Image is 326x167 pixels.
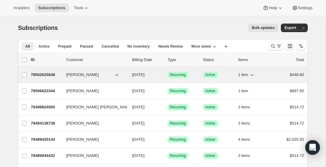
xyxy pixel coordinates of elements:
[66,120,99,126] span: [PERSON_NAME]
[25,44,30,49] span: All
[132,72,145,77] span: [DATE]
[58,44,71,49] span: Prepaid
[10,4,33,12] button: Analytics
[102,44,119,49] span: Cancelled
[31,119,304,128] div: 78494138736[PERSON_NAME][DATE]SuccessRecurringSuccessActive3 items$514.72
[66,57,127,63] p: Customer
[205,89,215,93] span: Active
[127,44,150,49] span: No inventory
[281,24,300,32] button: Export
[170,72,186,77] span: Recurring
[290,153,304,158] span: $514.72
[290,105,304,109] span: $514.72
[205,121,215,126] span: Active
[238,57,269,63] div: Items
[18,24,58,31] span: Subscriptions
[66,72,99,78] span: [PERSON_NAME]
[63,118,124,128] button: [PERSON_NAME]
[238,103,257,111] button: 3 items
[205,137,215,142] span: Active
[170,105,186,110] span: Recurring
[132,153,145,158] span: [DATE]
[132,57,163,63] p: Billing Date
[38,44,49,49] span: Active
[63,151,124,161] button: [PERSON_NAME]
[170,121,186,126] span: Recurring
[31,103,304,111] div: 78498824560[PERSON_NAME] [PERSON_NAME][DATE]SuccessRecurringSuccessActive3 items$514.72
[34,4,69,12] button: Subscriptions
[290,89,304,93] span: $897.60
[288,4,316,12] button: Settings
[31,87,304,95] div: 78506623344[PERSON_NAME][DATE]SuccessRecurringSuccessActive1 item$897.60
[63,70,124,80] button: [PERSON_NAME]
[132,105,145,109] span: [DATE]
[31,120,61,126] p: 78494138736
[238,71,255,79] button: 1 item
[286,42,294,50] button: Customize table column order and visibility
[170,137,186,142] span: Recurring
[66,88,99,94] span: [PERSON_NAME]
[205,105,215,110] span: Active
[188,42,220,51] button: More views
[297,42,305,50] button: Sort the results
[238,121,250,126] span: 3 items
[80,44,93,49] span: Paused
[269,42,283,50] button: Search and filter results
[132,89,145,93] span: [DATE]
[238,105,250,110] span: 3 items
[269,5,277,10] span: Help
[31,88,61,94] p: 78506623344
[13,5,30,10] span: Analytics
[31,153,61,159] p: 78489944432
[132,137,145,142] span: [DATE]
[298,5,313,10] span: Settings
[205,153,215,158] span: Active
[170,89,186,93] span: Recurring
[31,135,304,144] div: 78489420144[PERSON_NAME][DATE]SuccessRecurringSuccessActive4 items$2,025.92
[305,140,320,155] div: Open Intercom Messenger
[66,153,99,159] span: [PERSON_NAME]
[286,137,304,142] span: $2,025.92
[74,5,83,10] span: Tools
[252,25,275,30] span: Bulk updates
[70,4,93,12] button: Tools
[238,151,257,160] button: 3 items
[238,135,257,144] button: 4 items
[290,121,304,125] span: $514.72
[31,72,61,78] p: 78502625648
[31,151,304,160] div: 78489944432[PERSON_NAME][DATE]SuccessRecurringSuccessActive3 items$514.72
[31,71,304,79] div: 78502625648[PERSON_NAME][DATE]SuccessRecurringSuccessActive1 item$448.80
[238,137,250,142] span: 4 items
[31,136,61,143] p: 78489420144
[31,104,61,110] p: 78498824560
[158,44,183,49] span: Needs Review
[63,102,124,112] button: [PERSON_NAME] [PERSON_NAME]
[63,135,124,144] button: [PERSON_NAME]
[66,136,99,143] span: [PERSON_NAME]
[238,89,248,93] span: 1 item
[31,57,304,63] div: IDCustomerBilling DateTypeStatusItemsTotal
[66,104,132,110] span: [PERSON_NAME] [PERSON_NAME]
[238,72,248,77] span: 1 item
[170,153,186,158] span: Recurring
[31,57,61,63] p: ID
[205,72,215,77] span: Active
[132,121,145,125] span: [DATE]
[285,25,296,30] span: Export
[259,4,287,12] button: Help
[238,119,257,128] button: 3 items
[221,42,231,51] button: Create new view
[290,72,304,77] span: $448.80
[296,57,304,63] p: Total
[238,87,255,95] button: 1 item
[63,86,124,96] button: [PERSON_NAME]
[248,24,278,32] button: Bulk updates
[167,57,198,63] div: Type
[38,5,65,10] span: Subscriptions
[238,153,250,158] span: 3 items
[192,44,211,49] span: More views
[203,57,233,63] p: Status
